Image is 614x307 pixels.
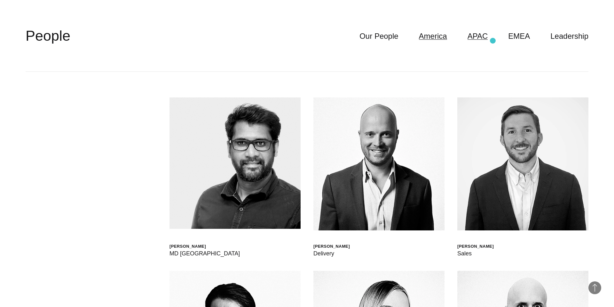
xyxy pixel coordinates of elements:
div: [PERSON_NAME] [169,244,240,249]
button: Back to Top [588,281,601,294]
img: Sathish Elumalai [169,97,301,229]
img: Matthew Schaefer [457,97,588,231]
div: [PERSON_NAME] [313,244,350,249]
a: Leadership [550,30,588,42]
a: EMEA [508,30,530,42]
div: Sales [457,249,494,258]
a: America [419,30,447,42]
a: APAC [468,30,488,42]
div: Delivery [313,249,350,258]
div: MD [GEOGRAPHIC_DATA] [169,249,240,258]
h2: People [26,26,70,46]
a: Our People [359,30,398,42]
img: Nick Piper [313,97,445,231]
div: [PERSON_NAME] [457,244,494,249]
